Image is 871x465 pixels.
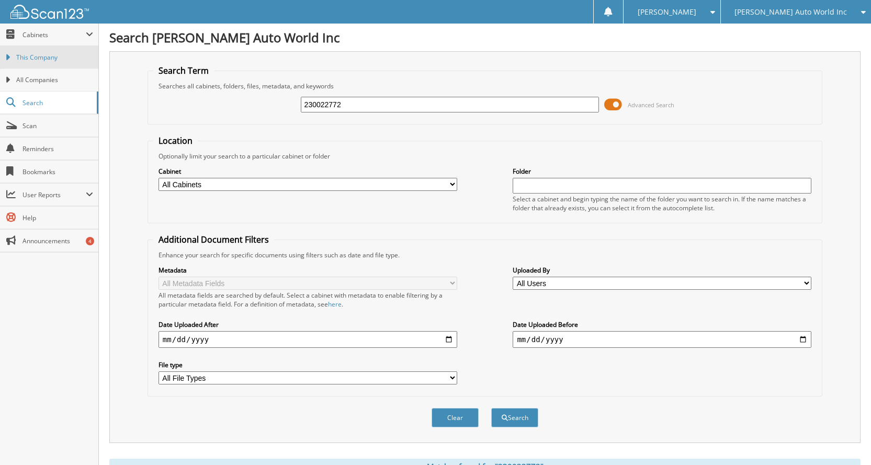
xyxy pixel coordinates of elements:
label: Folder [513,167,811,176]
input: start [159,331,457,348]
legend: Location [153,135,198,146]
label: Metadata [159,266,457,275]
span: Advanced Search [628,101,674,109]
label: Date Uploaded After [159,320,457,329]
span: Announcements [22,236,93,245]
span: Cabinets [22,30,86,39]
h1: Search [PERSON_NAME] Auto World Inc [109,29,861,46]
span: User Reports [22,190,86,199]
span: [PERSON_NAME] Auto World Inc [734,9,847,15]
button: Clear [432,408,479,427]
div: Select a cabinet and begin typing the name of the folder you want to search in. If the name match... [513,195,811,212]
label: File type [159,360,457,369]
span: Scan [22,121,93,130]
span: [PERSON_NAME] [638,9,696,15]
span: Bookmarks [22,167,93,176]
legend: Search Term [153,65,214,76]
button: Search [491,408,538,427]
div: Enhance your search for specific documents using filters such as date and file type. [153,251,817,259]
span: All Companies [16,75,93,85]
label: Cabinet [159,167,457,176]
div: 4 [86,237,94,245]
input: end [513,331,811,348]
legend: Additional Document Filters [153,234,274,245]
img: scan123-logo-white.svg [10,5,89,19]
label: Uploaded By [513,266,811,275]
a: here [328,300,342,309]
div: Optionally limit your search to a particular cabinet or folder [153,152,817,161]
div: Searches all cabinets, folders, files, metadata, and keywords [153,82,817,90]
div: All metadata fields are searched by default. Select a cabinet with metadata to enable filtering b... [159,291,457,309]
span: Help [22,213,93,222]
span: Search [22,98,92,107]
span: Reminders [22,144,93,153]
span: This Company [16,53,93,62]
label: Date Uploaded Before [513,320,811,329]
